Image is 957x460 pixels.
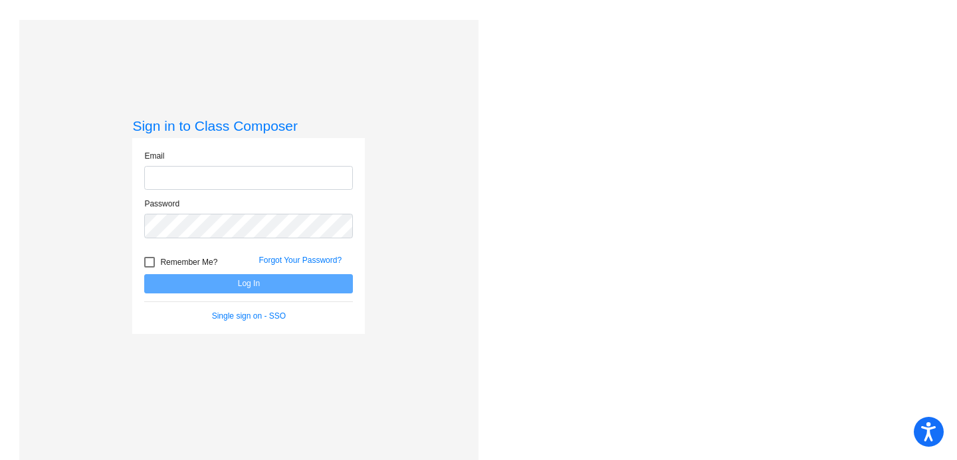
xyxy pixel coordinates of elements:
h3: Sign in to Class Composer [132,117,365,134]
span: Remember Me? [160,254,217,270]
a: Forgot Your Password? [259,256,342,265]
label: Email [144,150,164,162]
label: Password [144,198,179,210]
a: Single sign on - SSO [212,311,286,321]
button: Log In [144,274,353,293]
